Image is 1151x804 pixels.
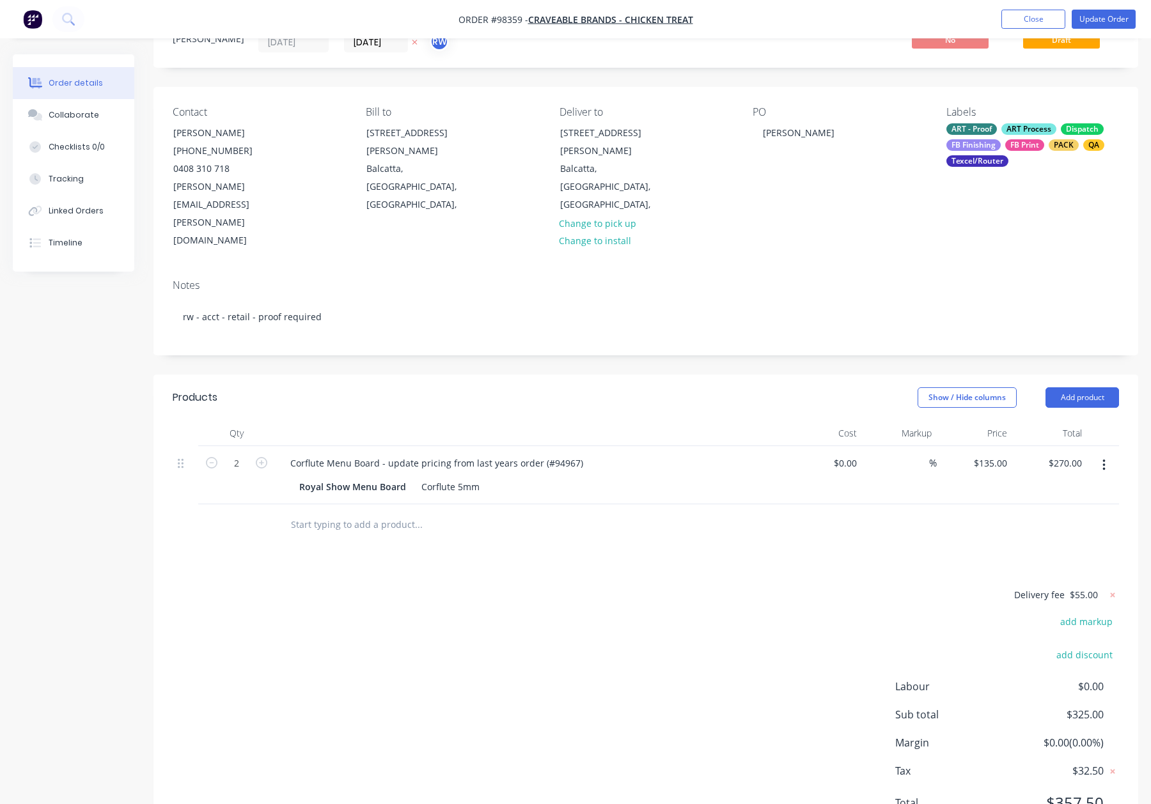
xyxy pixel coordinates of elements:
[946,139,1001,151] div: FB Finishing
[13,99,134,131] button: Collaborate
[1001,123,1056,135] div: ART Process
[937,421,1012,446] div: Price
[1070,588,1098,601] span: $55.00
[13,131,134,163] button: Checklists 0/0
[49,237,82,249] div: Timeline
[49,173,84,185] div: Tracking
[552,214,643,231] button: Change to pick up
[1023,32,1100,48] span: Draft
[366,106,538,118] div: Bill to
[173,297,1119,336] div: rw - acct - retail - proof required
[1012,421,1088,446] div: Total
[1001,10,1065,29] button: Close
[13,67,134,99] button: Order details
[1009,679,1104,694] span: $0.00
[356,123,483,214] div: [STREET_ADDRESS][PERSON_NAME]Balcatta, [GEOGRAPHIC_DATA], [GEOGRAPHIC_DATA],
[1083,139,1104,151] div: QA
[13,163,134,195] button: Tracking
[552,232,638,249] button: Change to install
[895,763,1009,778] span: Tax
[1009,707,1104,722] span: $325.00
[862,421,937,446] div: Markup
[918,387,1017,408] button: Show / Hide columns
[929,456,937,470] span: %
[49,141,105,153] div: Checklists 0/0
[946,155,1008,167] div: Texcel/Router
[1009,735,1104,750] span: $0.00 ( 0.00 %)
[173,160,279,178] div: 0408 310 718
[366,124,473,160] div: [STREET_ADDRESS][PERSON_NAME]
[430,32,449,51] button: RW
[1049,646,1119,663] button: add discount
[366,160,473,213] div: Balcatta, [GEOGRAPHIC_DATA], [GEOGRAPHIC_DATA],
[1049,139,1079,151] div: PACK
[753,106,925,118] div: PO
[895,735,1009,750] span: Margin
[895,707,1009,722] span: Sub total
[49,205,104,217] div: Linked Orders
[173,124,279,142] div: [PERSON_NAME]
[1053,613,1119,630] button: add markup
[162,123,290,250] div: [PERSON_NAME][PHONE_NUMBER]0408 310 718[PERSON_NAME][EMAIL_ADDRESS][PERSON_NAME][DOMAIN_NAME]
[560,106,732,118] div: Deliver to
[173,279,1119,291] div: Notes
[416,477,485,496] div: Corflute 5mm
[290,512,546,537] input: Start typing to add a product...
[912,32,989,48] span: No
[49,77,103,89] div: Order details
[173,142,279,160] div: [PHONE_NUMBER]
[458,13,528,26] span: Order #98359 -
[560,124,666,160] div: [STREET_ADDRESS][PERSON_NAME]
[528,13,693,26] a: Craveable Brands - Chicken Treat
[1005,139,1044,151] div: FB Print
[560,160,666,213] div: Balcatta, [GEOGRAPHIC_DATA], [GEOGRAPHIC_DATA],
[895,679,1009,694] span: Labour
[13,195,134,227] button: Linked Orders
[787,421,862,446] div: Cost
[1045,387,1119,408] button: Add product
[13,227,134,259] button: Timeline
[23,10,42,29] img: Factory
[946,123,997,135] div: ART - Proof
[946,106,1119,118] div: Labels
[294,477,411,496] div: Royal Show Menu Board
[753,123,845,142] div: [PERSON_NAME]
[49,109,99,121] div: Collaborate
[198,421,275,446] div: Qty
[1072,10,1136,29] button: Update Order
[549,123,677,214] div: [STREET_ADDRESS][PERSON_NAME]Balcatta, [GEOGRAPHIC_DATA], [GEOGRAPHIC_DATA],
[1009,763,1104,778] span: $32.50
[173,390,217,405] div: Products
[173,106,345,118] div: Contact
[280,454,593,472] div: Corflute Menu Board - update pricing from last years order (#94967)
[173,178,279,249] div: [PERSON_NAME][EMAIL_ADDRESS][PERSON_NAME][DOMAIN_NAME]
[173,32,243,45] div: [PERSON_NAME]
[1014,589,1065,601] span: Delivery fee
[1061,123,1104,135] div: Dispatch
